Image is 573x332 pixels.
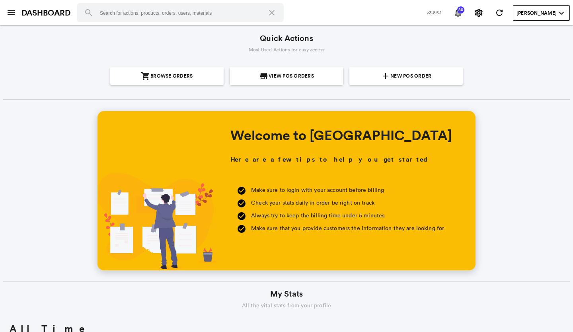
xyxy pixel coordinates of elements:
[453,8,463,18] md-icon: notifications
[230,67,343,85] a: {{action.icon}}View POS Orders
[390,67,431,85] span: New POS Order
[262,3,281,22] button: Clear
[457,8,465,12] span: 80
[516,10,557,17] span: [PERSON_NAME]
[427,9,441,16] span: v3.85.1
[3,5,19,21] button: open sidebar
[513,5,570,21] button: User
[259,71,269,81] md-icon: {{action.icon}}
[79,3,98,22] button: Search
[267,8,277,18] md-icon: close
[269,67,314,85] span: View POS Orders
[251,211,444,220] p: Always try to keep the billing time under 5 minutes
[110,67,224,85] a: {{action.icon}}Browse Orders
[251,185,444,195] p: Make sure to login with your account before billing
[557,8,566,18] md-icon: expand_more
[251,223,444,233] p: Make sure that you provide customers the information they are looking for
[242,301,331,309] span: All the vital stats from your profile
[141,71,150,81] md-icon: {{action.icon}}
[237,199,246,208] md-icon: check_circle
[491,5,507,21] button: Refresh State
[381,71,390,81] md-icon: {{action.icon}}
[260,33,313,44] span: Quick Actions
[349,67,463,85] a: {{action.icon}}New POS Order
[6,8,16,18] md-icon: menu
[471,5,487,21] button: Settings
[150,67,193,85] span: Browse Orders
[84,8,94,18] md-icon: search
[230,127,452,143] h1: Welcome to [GEOGRAPHIC_DATA]
[77,3,284,22] input: Search for actions, products, orders, users, materials
[251,198,444,207] p: Check your stats daily in order be right on track
[495,8,504,18] md-icon: refresh
[450,5,466,21] button: Notifications
[21,7,70,19] a: DASHBOARD
[237,224,246,234] md-icon: check_circle
[270,288,303,300] span: My Stats
[474,8,483,18] md-icon: settings
[249,46,325,53] span: Most Used Actions for easy access
[237,211,246,221] md-icon: check_circle
[237,186,246,195] md-icon: check_circle
[230,155,430,164] h3: Here are a few tips to help you get started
